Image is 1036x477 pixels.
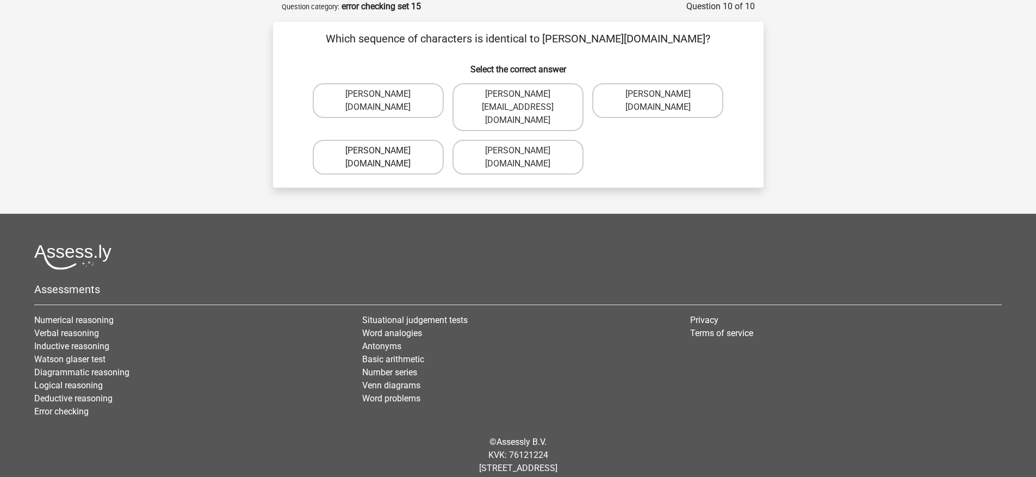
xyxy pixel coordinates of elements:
[592,83,723,118] label: [PERSON_NAME][DOMAIN_NAME]
[362,328,422,338] a: Word analogies
[497,437,547,447] a: Assessly B.V.
[362,367,417,377] a: Number series
[34,367,129,377] a: Diagrammatic reasoning
[34,354,106,364] a: Watson glaser test
[34,315,114,325] a: Numerical reasoning
[290,30,746,47] p: Which sequence of characters is identical to [PERSON_NAME][DOMAIN_NAME]?
[362,341,401,351] a: Antonyms
[34,283,1002,296] h5: Assessments
[34,393,113,404] a: Deductive reasoning
[290,55,746,75] h6: Select the correct answer
[313,83,444,118] label: [PERSON_NAME][DOMAIN_NAME]
[342,1,421,11] strong: error checking set 15
[362,393,420,404] a: Word problems
[34,328,99,338] a: Verbal reasoning
[452,83,584,131] label: [PERSON_NAME][EMAIL_ADDRESS][DOMAIN_NAME]
[282,3,339,11] small: Question category:
[34,380,103,391] a: Logical reasoning
[362,354,424,364] a: Basic arithmetic
[34,406,89,417] a: Error checking
[313,140,444,175] label: [PERSON_NAME][DOMAIN_NAME]
[34,244,111,270] img: Assessly logo
[690,315,718,325] a: Privacy
[452,140,584,175] label: [PERSON_NAME][DOMAIN_NAME]
[362,315,468,325] a: Situational judgement tests
[34,341,109,351] a: Inductive reasoning
[362,380,420,391] a: Venn diagrams
[690,328,753,338] a: Terms of service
